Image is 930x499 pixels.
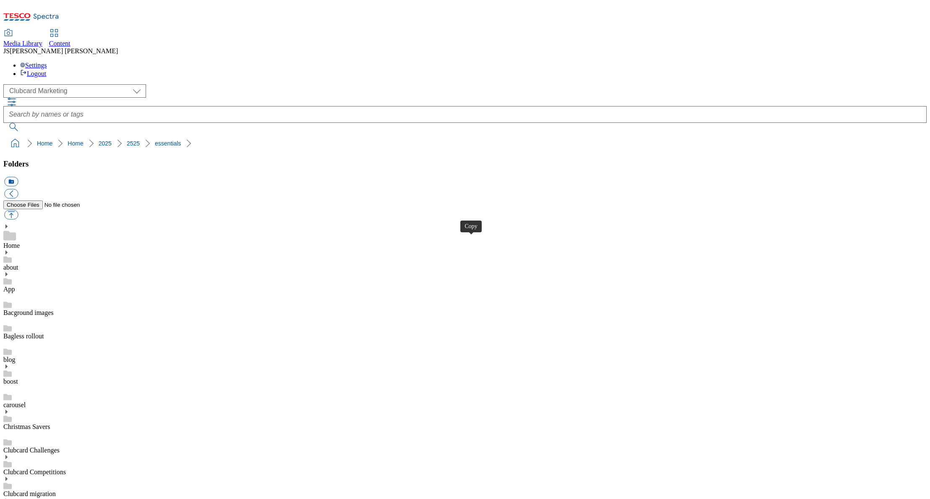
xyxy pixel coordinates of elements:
a: Home [37,140,52,147]
a: Logout [20,70,46,77]
a: Clubcard migration [3,490,56,497]
a: Home [68,140,83,147]
a: boost [3,378,18,385]
a: 2525 [127,140,140,147]
a: Content [49,30,71,47]
a: home [8,137,22,150]
h3: Folders [3,159,927,169]
a: App [3,286,15,293]
a: 2025 [99,140,112,147]
a: blog [3,356,15,363]
a: Clubcard Challenges [3,447,60,454]
nav: breadcrumb [3,135,927,151]
span: [PERSON_NAME] [PERSON_NAME] [10,47,118,55]
a: Media Library [3,30,42,47]
a: Christmas Savers [3,423,50,430]
a: Clubcard Competitions [3,468,66,476]
span: JS [3,47,10,55]
a: Bacground images [3,309,54,316]
a: Settings [20,62,47,69]
a: carousel [3,401,26,408]
input: Search by names or tags [3,106,927,123]
a: about [3,264,18,271]
a: Bagless rollout [3,333,44,340]
span: Media Library [3,40,42,47]
span: Content [49,40,71,47]
a: Home [3,242,20,249]
a: essentials [155,140,181,147]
